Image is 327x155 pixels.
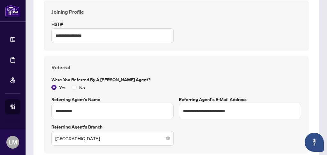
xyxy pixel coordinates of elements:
label: Referring Agent's Branch [51,123,174,130]
h4: Referral [51,63,301,71]
span: Burlington [55,132,170,144]
span: No [77,84,87,91]
label: Were you referred by a [PERSON_NAME] Agent? [51,76,301,83]
img: logo [5,5,20,17]
label: Referring Agent's Name [51,96,174,103]
label: HST# [51,21,174,28]
span: Yes [57,84,69,91]
span: LM [9,138,17,147]
h4: Joining Profile [51,8,301,16]
label: Referring Agent's E-Mail Address [179,96,301,103]
button: Open asap [305,133,324,152]
span: close-circle [166,137,170,140]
